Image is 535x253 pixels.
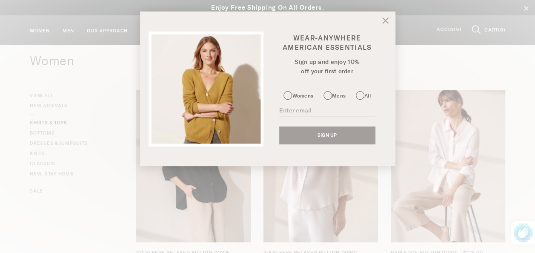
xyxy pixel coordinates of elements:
button: Sign up [279,126,375,144]
p: Sign up and enjoy 10% off your first order [278,57,376,76]
label: All [356,89,371,100]
label: Womens [283,89,313,100]
p: Wear-Anywhere American Essentials [277,34,378,52]
label: Mens [323,89,346,100]
span: Sign up [318,132,337,138]
input: Enter email [279,106,375,116]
